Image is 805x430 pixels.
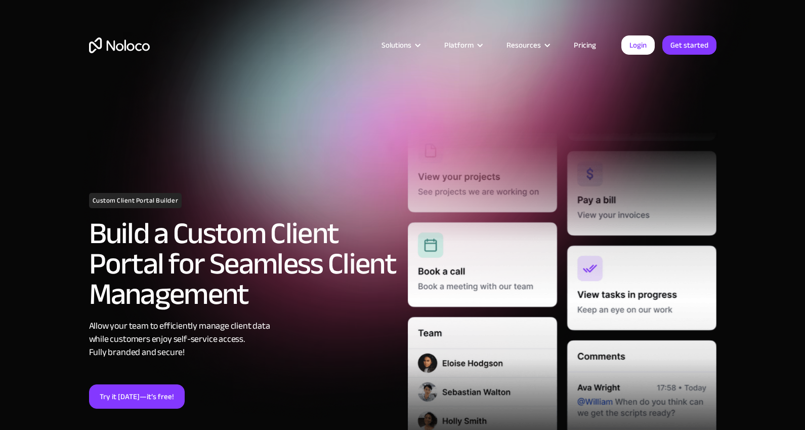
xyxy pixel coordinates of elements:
div: Allow your team to efficiently manage client data while customers enjoy self-service access. Full... [89,320,398,359]
div: Solutions [382,38,411,52]
h2: Build a Custom Client Portal for Seamless Client Management [89,218,398,309]
div: Platform [432,38,494,52]
a: Try it [DATE]—it’s free! [89,384,185,409]
a: Get started [662,35,716,55]
div: Resources [506,38,541,52]
a: Pricing [561,38,609,52]
div: Platform [444,38,474,52]
h1: Custom Client Portal Builder [89,193,182,208]
a: home [89,37,150,53]
a: Login [621,35,655,55]
div: Solutions [369,38,432,52]
div: Resources [494,38,561,52]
